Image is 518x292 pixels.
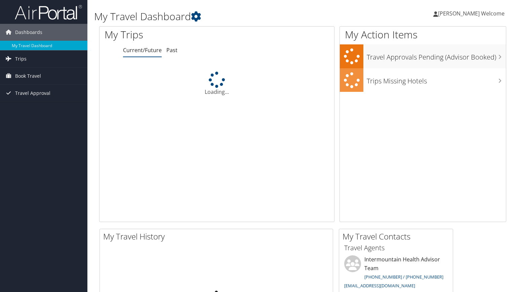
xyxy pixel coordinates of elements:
h3: Travel Agents [344,243,448,253]
span: Dashboards [15,24,42,41]
li: Intermountain Health Advisor Team [341,255,451,291]
span: Trips [15,50,27,67]
span: Book Travel [15,68,41,84]
a: [EMAIL_ADDRESS][DOMAIN_NAME] [344,283,415,289]
h1: My Action Items [340,28,506,42]
a: Travel Approvals Pending (Advisor Booked) [340,44,506,68]
h1: My Trips [105,28,231,42]
a: Past [166,46,177,54]
div: Loading... [99,72,334,96]
span: Travel Approval [15,85,50,102]
a: Current/Future [123,46,162,54]
h3: Trips Missing Hotels [367,73,506,86]
a: [PERSON_NAME] Welcome [433,3,511,24]
h2: My Travel History [103,231,333,242]
h2: My Travel Contacts [343,231,453,242]
a: Trips Missing Hotels [340,68,506,92]
a: [PHONE_NUMBER] / [PHONE_NUMBER] [364,274,443,280]
h3: Travel Approvals Pending (Advisor Booked) [367,49,506,62]
h1: My Travel Dashboard [94,9,372,24]
img: airportal-logo.png [15,4,82,20]
span: [PERSON_NAME] Welcome [438,10,505,17]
